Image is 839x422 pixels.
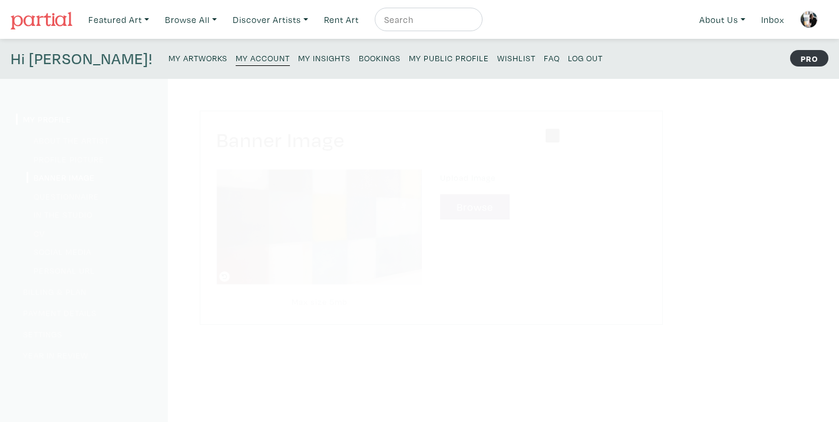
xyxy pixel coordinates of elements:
small: My Public Profile [409,52,489,64]
a: Settings [16,328,62,340]
small: My Insights [298,52,351,64]
a: Featured Art [83,8,154,32]
a: Banner Image [27,172,95,183]
button: Browse [440,194,510,220]
a: CV [27,228,45,239]
input: Search [383,12,471,27]
h2: Banner Image [216,127,646,152]
strong: PRO [790,50,828,67]
a: My Public Profile [409,49,489,65]
a: FAQ [544,49,560,65]
small: My Artworks [169,52,227,64]
a: My Artworks [169,49,227,65]
a: Bookings [359,49,401,65]
small: FAQ [544,52,560,64]
img: phpThumb.php [800,11,818,28]
a: My Profile [16,114,71,125]
a: Inbox [756,8,790,32]
a: Wishlist [497,49,536,65]
a: Browse All [160,8,222,32]
a: Questionnaire [27,191,99,202]
a: Rent Art [319,8,364,32]
small: Wishlist [497,52,536,64]
a: Personal URL [27,265,95,276]
small: Bookings [359,52,401,64]
small: Log Out [568,52,603,64]
h4: Hi [PERSON_NAME]! [11,49,153,68]
img: phpThumb.php [216,169,422,285]
a: My Insights [298,49,351,65]
label: Upload Image [440,171,496,184]
a: Year in Review [16,350,88,361]
small: My Account [236,52,290,64]
a: About Us [694,8,751,32]
a: Social Media [27,246,91,257]
a: Payment Details [16,307,97,318]
a: Discover Artists [227,8,313,32]
a: My Account [236,49,290,66]
a: Log Out [568,49,603,65]
a: About the Artist [27,135,109,146]
small: Max size 5mb [216,295,422,308]
a: Billing & Plan [16,286,87,297]
a: Profile Picture [27,154,104,165]
a: In the Studio [27,209,93,220]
